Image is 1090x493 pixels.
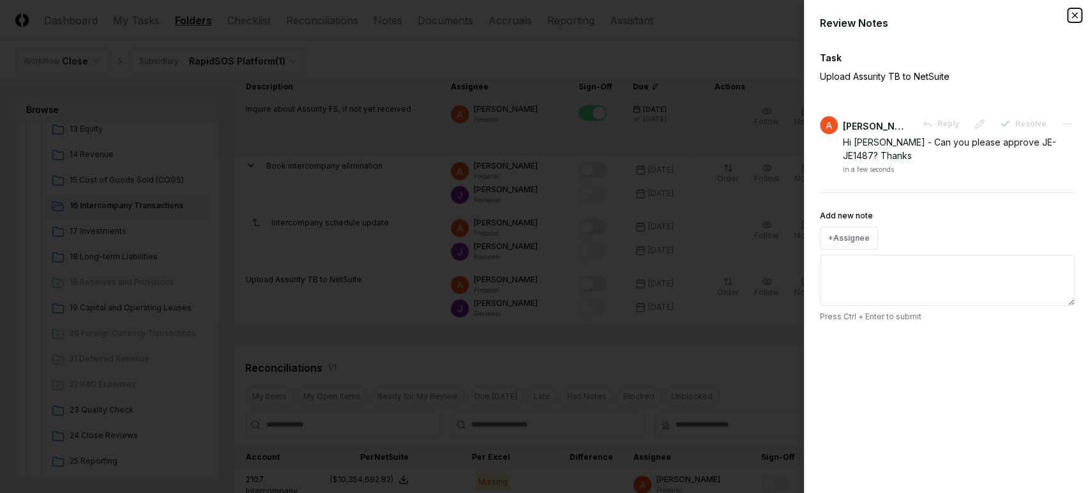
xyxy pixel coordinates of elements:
[843,165,894,174] div: in a few seconds
[1015,118,1047,130] span: Resolve
[843,135,1075,162] div: Hi [PERSON_NAME] - Can you please approve JE-JE1487? Thanks
[820,211,873,220] label: Add new note
[820,311,1075,322] p: Press Ctrl + Enter to submit
[820,70,1031,83] p: Upload Assurity TB to NetSuite
[820,116,838,134] img: ACg8ocK3mdmu6YYpaRl40uhUUGu9oxSxFSb1vbjsnEih2JuwAH1PGA=s96-c
[820,51,1075,64] div: Task
[914,112,967,135] button: Reply
[820,227,878,250] button: +Assignee
[992,112,1054,135] button: Resolve
[820,15,1075,31] div: Review Notes
[843,119,907,133] div: [PERSON_NAME]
